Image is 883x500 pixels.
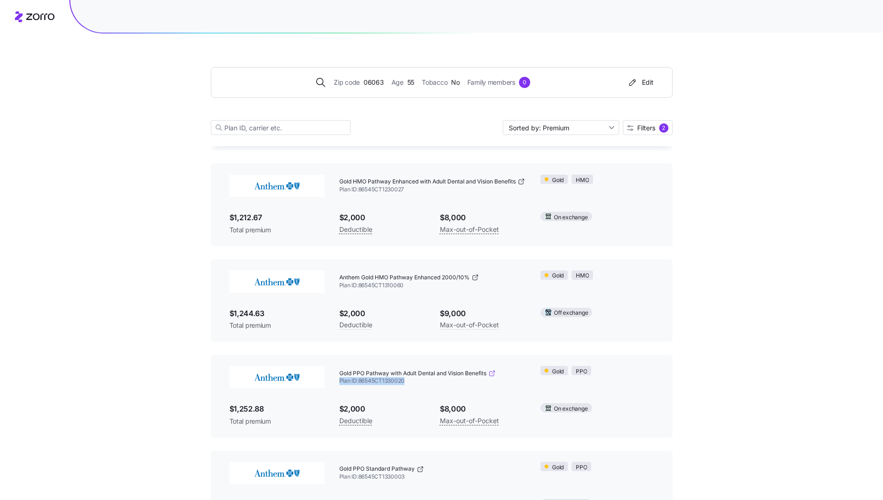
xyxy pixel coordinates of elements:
span: $8,000 [440,212,526,223]
span: Total premium [229,417,324,426]
img: Anthem [229,366,324,388]
span: $2,000 [339,212,425,223]
span: Gold [552,367,564,376]
span: Plan ID: 86545CT1230027 [339,186,526,194]
span: $9,000 [440,308,526,319]
span: Filters [637,125,655,131]
span: Gold PPO Standard Pathway [339,465,415,473]
span: Family members [467,77,515,88]
span: Tobacco [422,77,447,88]
span: Deductible [339,415,372,426]
img: Anthem [229,270,324,293]
span: Deductible [339,319,372,331]
span: Plan ID: 86545CT1330020 [339,377,526,385]
span: Plan ID: 86545CT1310060 [339,282,526,290]
img: Anthem [229,175,324,197]
span: $1,244.63 [229,308,324,319]
span: On exchange [554,213,587,222]
span: 06063 [364,77,384,88]
span: Deductible [339,224,372,235]
span: Gold [552,271,564,280]
span: Total premium [229,321,324,330]
div: Edit [627,78,654,87]
span: Gold [552,176,564,185]
span: Gold PPO Pathway with Adult Dental and Vision Benefits [339,370,486,378]
button: Edit [623,75,657,90]
div: 2 [659,123,668,133]
span: Gold HMO Pathway Enhanced with Adult Dental and Vision Benefits [339,178,516,186]
button: Filters2 [623,120,673,135]
div: 0 [519,77,530,88]
span: Max-out-of-Pocket [440,224,499,235]
span: Gold [552,463,564,472]
span: No [451,77,459,88]
img: Anthem [229,462,324,484]
span: Anthem Gold HMO Pathway Enhanced 2000/10% [339,274,470,282]
span: $2,000 [339,308,425,319]
span: Max-out-of-Pocket [440,319,499,331]
span: HMO [576,271,589,280]
span: HMO [576,176,589,185]
span: 55 [407,77,414,88]
span: PPO [576,463,587,472]
span: PPO [576,367,587,376]
span: On exchange [554,405,587,413]
span: Age [391,77,404,88]
span: Total premium [229,225,324,235]
input: Plan ID, carrier etc. [211,120,351,135]
span: $8,000 [440,403,526,415]
span: Zip code [334,77,360,88]
input: Sort by [503,120,619,135]
span: $1,212.67 [229,212,324,223]
span: $2,000 [339,403,425,415]
span: Max-out-of-Pocket [440,415,499,426]
span: Off exchange [554,309,588,318]
span: Plan ID: 86545CT1330003 [339,473,526,481]
span: $1,252.88 [229,403,324,415]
